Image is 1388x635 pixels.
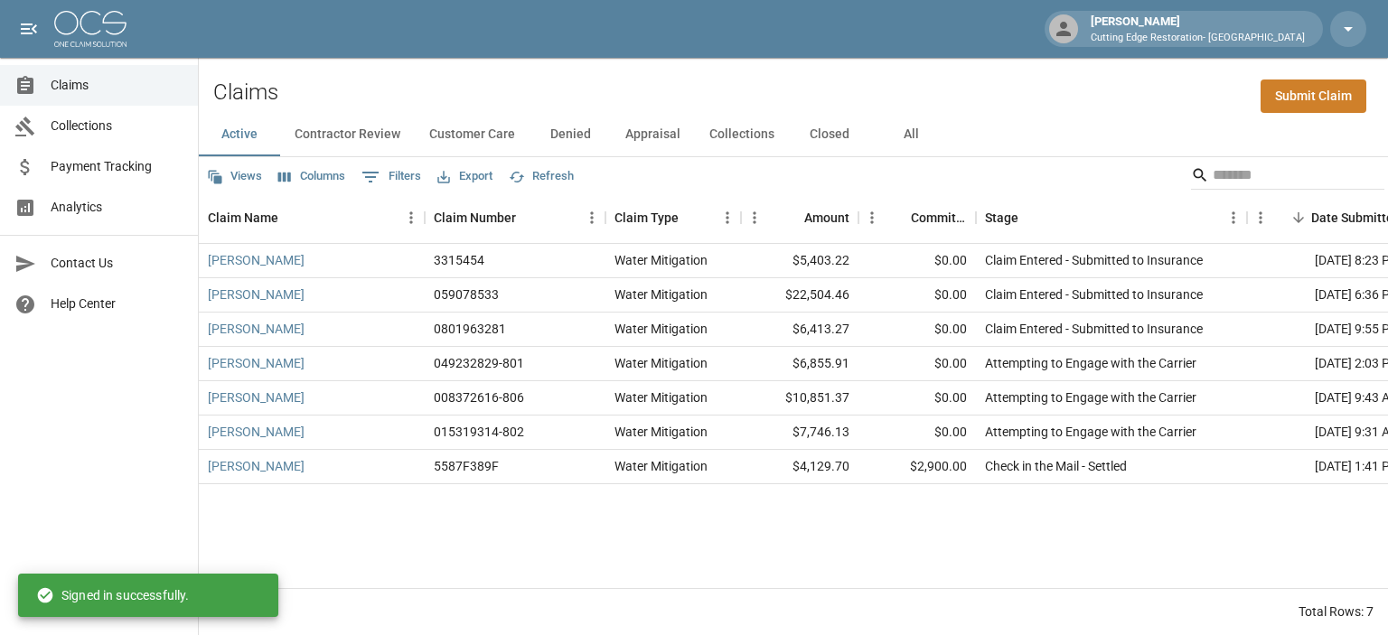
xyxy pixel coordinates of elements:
[425,192,605,243] div: Claim Number
[280,113,415,156] button: Contractor Review
[1018,205,1044,230] button: Sort
[208,457,305,475] a: [PERSON_NAME]
[614,457,708,475] div: Water Mitigation
[858,204,886,231] button: Menu
[611,113,695,156] button: Appraisal
[213,79,278,106] h2: Claims
[434,457,499,475] div: 5587F389F
[1247,204,1274,231] button: Menu
[434,354,524,372] div: 049232829-801
[605,192,741,243] div: Claim Type
[858,278,976,313] div: $0.00
[208,388,305,406] a: [PERSON_NAME]
[1220,204,1247,231] button: Menu
[985,354,1196,372] div: Attempting to Engage with the Carrier
[433,163,497,191] button: Export
[741,347,858,381] div: $6,855.91
[398,204,425,231] button: Menu
[858,192,976,243] div: Committed Amount
[804,192,849,243] div: Amount
[614,192,679,243] div: Claim Type
[985,457,1127,475] div: Check in the Mail - Settled
[714,204,741,231] button: Menu
[504,163,578,191] button: Refresh
[741,278,858,313] div: $22,504.46
[858,313,976,347] div: $0.00
[985,320,1203,338] div: Claim Entered - Submitted to Insurance
[911,192,967,243] div: Committed Amount
[434,423,524,441] div: 015319314-802
[1286,205,1311,230] button: Sort
[985,251,1203,269] div: Claim Entered - Submitted to Insurance
[1261,79,1366,113] a: Submit Claim
[614,388,708,406] div: Water Mitigation
[779,205,804,230] button: Sort
[741,450,858,484] div: $4,129.70
[741,381,858,416] div: $10,851.37
[578,204,605,231] button: Menu
[51,294,183,313] span: Help Center
[530,113,611,156] button: Denied
[858,381,976,416] div: $0.00
[54,11,127,47] img: ocs-logo-white-transparent.png
[886,205,911,230] button: Sort
[208,354,305,372] a: [PERSON_NAME]
[278,205,304,230] button: Sort
[858,244,976,278] div: $0.00
[858,450,976,484] div: $2,900.00
[11,11,47,47] button: open drawer
[870,113,952,156] button: All
[274,163,350,191] button: Select columns
[741,192,858,243] div: Amount
[434,285,499,303] div: 059078533
[51,76,183,95] span: Claims
[516,205,541,230] button: Sort
[614,285,708,303] div: Water Mitigation
[858,347,976,381] div: $0.00
[434,388,524,406] div: 008372616-806
[741,204,768,231] button: Menu
[208,192,278,243] div: Claim Name
[741,416,858,450] div: $7,746.13
[208,285,305,303] a: [PERSON_NAME]
[1191,161,1384,193] div: Search
[202,163,267,191] button: Views
[976,192,1247,243] div: Stage
[208,423,305,441] a: [PERSON_NAME]
[695,113,789,156] button: Collections
[1083,13,1312,45] div: [PERSON_NAME]
[789,113,870,156] button: Closed
[679,205,704,230] button: Sort
[51,254,183,273] span: Contact Us
[208,251,305,269] a: [PERSON_NAME]
[614,320,708,338] div: Water Mitigation
[1299,602,1374,621] div: Total Rows: 7
[434,320,506,338] div: 0801963281
[741,244,858,278] div: $5,403.22
[199,113,1388,156] div: dynamic tabs
[199,192,425,243] div: Claim Name
[434,192,516,243] div: Claim Number
[357,163,426,191] button: Show filters
[199,113,280,156] button: Active
[434,251,484,269] div: 3315454
[985,192,1018,243] div: Stage
[741,313,858,347] div: $6,413.27
[36,579,189,612] div: Signed in successfully.
[415,113,530,156] button: Customer Care
[985,388,1196,406] div: Attempting to Engage with the Carrier
[985,423,1196,441] div: Attempting to Engage with the Carrier
[51,117,183,135] span: Collections
[858,416,976,450] div: $0.00
[985,285,1203,303] div: Claim Entered - Submitted to Insurance
[51,157,183,176] span: Payment Tracking
[1091,31,1305,46] p: Cutting Edge Restoration- [GEOGRAPHIC_DATA]
[614,251,708,269] div: Water Mitigation
[51,198,183,217] span: Analytics
[208,320,305,338] a: [PERSON_NAME]
[614,423,708,441] div: Water Mitigation
[614,354,708,372] div: Water Mitigation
